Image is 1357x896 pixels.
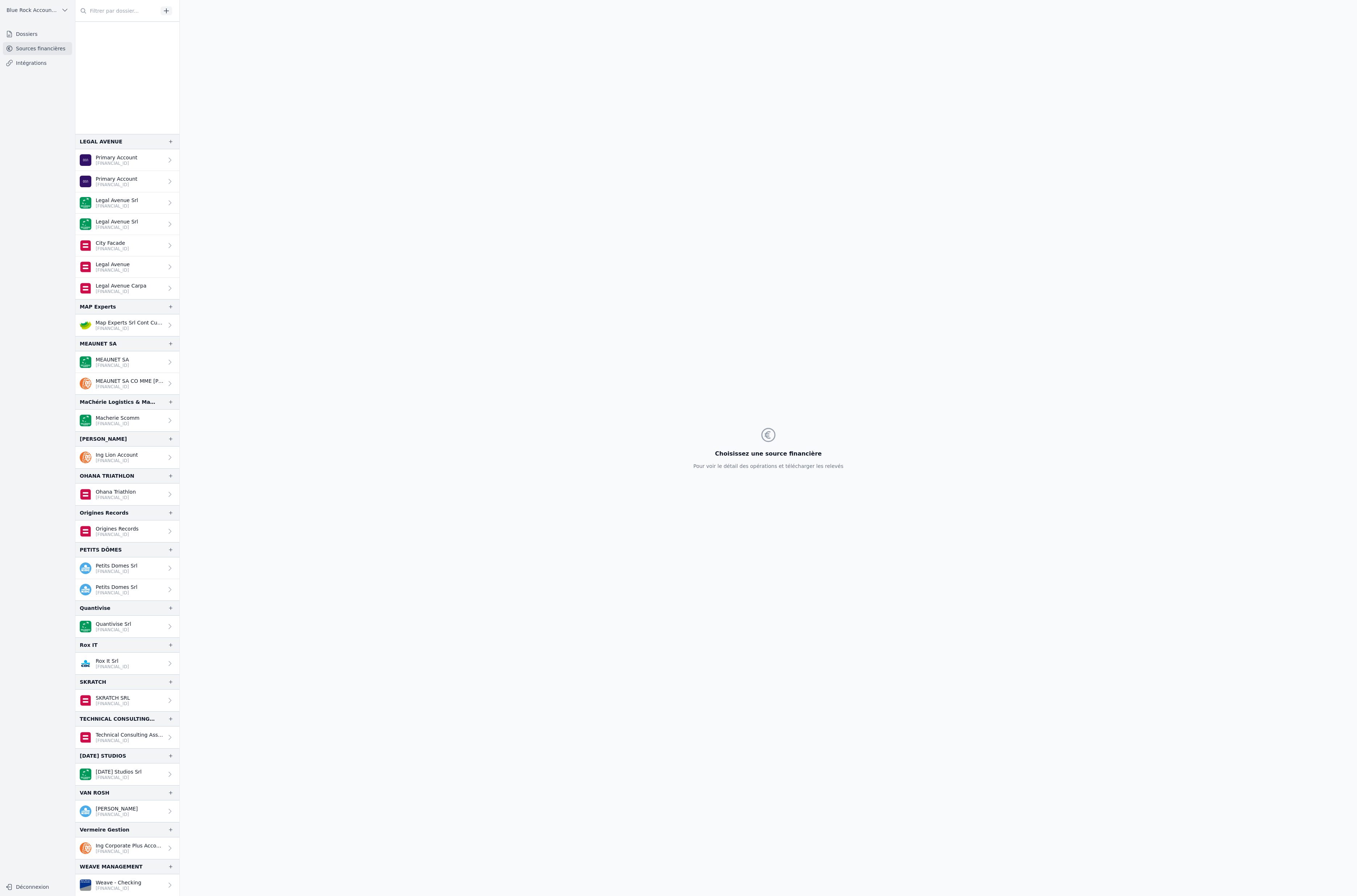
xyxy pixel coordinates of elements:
[96,246,129,252] p: [FINANCIAL_ID]
[96,239,129,247] p: City Facade
[96,182,137,188] p: [FINANCIAL_ID]
[80,240,91,251] img: belfius.png
[96,664,129,670] p: [FINANCIAL_ID]
[96,657,129,665] p: Rox It Srl
[80,472,134,480] div: OHANA TRIATHLON
[75,690,179,711] a: SKRATCH SRL [FINANCIAL_ID]
[96,627,131,633] p: [FINANCIAL_ID]
[96,768,142,775] p: [DATE] Studios Srl
[96,160,137,166] p: [FINANCIAL_ID]
[75,520,179,542] a: Origines Records [FINANCIAL_ID]
[75,653,179,674] a: Rox It Srl [FINANCIAL_ID]
[96,569,137,574] p: [FINANCIAL_ID]
[80,769,91,780] img: BNP_BE_BUSINESS_GEBABEBB.png
[96,525,138,532] p: Origines Records
[75,727,179,748] a: Technical Consulting Assoc [FINANCIAL_ID]
[75,616,179,637] a: Quantivise Srl [FINANCIAL_ID]
[80,176,91,187] img: AION_BMPBBEBBXXX.png
[75,763,179,785] a: [DATE] Studios Srl [FINANCIAL_ID]
[80,751,126,760] div: [DATE] STUDIOS
[3,881,72,893] button: Déconnexion
[80,489,91,500] img: belfius.png
[96,738,163,744] p: [FINANCIAL_ID]
[80,137,123,146] div: LEGAL AVENUE
[96,218,138,225] p: Legal Avenue Srl
[96,805,138,812] p: [PERSON_NAME]
[96,384,163,390] p: [FINANCIAL_ID]
[96,620,131,628] p: Quantivise Srl
[75,373,179,394] a: MEAUNET SA CO MME [PERSON_NAME] [FINANCIAL_ID]
[80,218,91,230] img: BNP_BE_BUSINESS_GEBABEBB.png
[96,319,163,326] p: Map Experts Srl Cont Curent
[80,197,91,209] img: BNP_BE_BUSINESS_GEBABEBB.png
[96,175,137,183] p: Primary Account
[96,377,163,385] p: MEAUNET SA CO MME [PERSON_NAME]
[80,545,122,554] div: PETITS DÔMES
[80,415,91,426] img: BNP_BE_BUSINESS_GEBABEBB.png
[96,261,130,268] p: Legal Avenue
[96,225,138,230] p: [FINANCIAL_ID]
[96,849,163,854] p: [FINANCIAL_ID]
[80,695,91,706] img: belfius.png
[96,414,140,422] p: Macherie Scomm
[80,658,91,669] img: CBC_CREGBEBB.png
[80,842,91,854] img: ing.png
[75,410,179,431] a: Macherie Scomm [FINANCIAL_ID]
[80,788,109,797] div: VAN ROSH
[96,812,138,817] p: [FINANCIAL_ID]
[75,351,179,373] a: MEAUNET SA [FINANCIAL_ID]
[75,149,179,171] a: Primary Account [FINANCIAL_ID]
[96,458,138,464] p: [FINANCIAL_ID]
[80,261,91,273] img: belfius.png
[96,282,146,289] p: Legal Avenue Carpa
[80,805,91,817] img: kbc.png
[75,314,179,336] a: Map Experts Srl Cont Curent [FINANCIAL_ID]
[75,256,179,278] a: Legal Avenue [FINANCIAL_ID]
[75,447,179,468] a: Ing Lion Account [FINANCIAL_ID]
[693,449,843,458] h3: Choisissez une source financière
[96,267,130,273] p: [FINANCIAL_ID]
[80,604,111,612] div: Quantivise
[693,462,843,470] p: Pour voir le détail des opérations et télécharger les relevés
[75,800,179,822] a: [PERSON_NAME] [FINANCIAL_ID]
[96,775,142,780] p: [FINANCIAL_ID]
[96,488,136,495] p: Ohana Triathlon
[75,579,179,600] a: Petits Domes Srl [FINANCIAL_ID]
[96,451,138,459] p: Ing Lion Account
[75,557,179,579] a: Petits Domes Srl [FINANCIAL_ID]
[80,825,129,834] div: Vermeire Gestion
[75,171,179,192] a: Primary Account [FINANCIAL_ID]
[80,378,91,389] img: ing.png
[96,289,146,294] p: [FINANCIAL_ID]
[3,56,72,70] a: Intégrations
[80,862,142,871] div: WEAVE MANAGEMENT
[75,214,179,235] a: Legal Avenue Srl [FINANCIAL_ID]
[96,532,138,537] p: [FINANCIAL_ID]
[75,837,179,859] a: Ing Corporate Plus Account [FINANCIAL_ID]
[80,562,91,574] img: kbc.png
[96,590,137,596] p: [FINANCIAL_ID]
[96,701,130,707] p: [FINANCIAL_ID]
[80,621,91,632] img: BNP_BE_BUSINESS_GEBABEBB.png
[80,641,97,649] div: Rox IT
[80,339,117,348] div: MEAUNET SA
[80,356,91,368] img: BNP_BE_BUSINESS_GEBABEBB.png
[96,731,163,738] p: Technical Consulting Assoc
[80,435,127,443] div: [PERSON_NAME]
[3,4,72,16] button: Blue Rock Accounting
[96,562,137,569] p: Petits Domes Srl
[75,278,179,299] a: Legal Avenue Carpa [FINANCIAL_ID]
[80,526,91,537] img: belfius.png
[3,42,72,55] a: Sources financières
[96,197,138,204] p: Legal Avenue Srl
[96,842,163,849] p: Ing Corporate Plus Account
[80,302,116,311] div: MAP Experts
[96,154,137,161] p: Primary Account
[7,7,58,14] span: Blue Rock Accounting
[75,192,179,214] a: Legal Avenue Srl [FINANCIAL_ID]
[80,398,156,406] div: MaChérie Logistics & Management Services
[80,584,91,595] img: kbc.png
[80,715,156,723] div: TECHNICAL CONSULTING ASSOCIATES
[96,879,141,886] p: Weave - Checking
[96,326,163,331] p: [FINANCIAL_ID]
